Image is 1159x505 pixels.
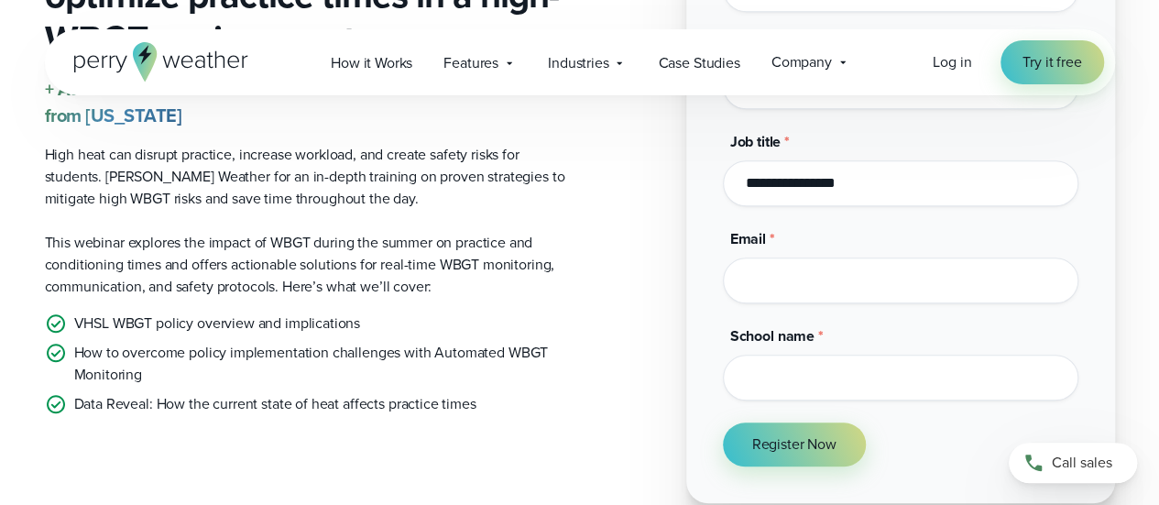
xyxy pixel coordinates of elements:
a: Case Studies [642,44,755,82]
a: How it Works [315,44,428,82]
span: Case Studies [658,52,739,74]
span: Try it free [1022,51,1081,73]
span: Log in [933,51,971,72]
span: Features [443,52,498,74]
span: Call sales [1052,452,1112,474]
p: How to overcome policy implementation challenges with Automated WBGT Monitoring [74,342,565,386]
p: This webinar explores the impact of WBGT during the summer on practice and conditioning times and... [45,232,565,298]
span: Company [771,51,832,73]
span: How it Works [331,52,412,74]
a: Try it free [1000,40,1103,84]
a: Call sales [1009,443,1137,483]
strong: + Attendees will receive exclusive WBGT data weather stations from [US_STATE] [45,75,538,129]
a: Log in [933,51,971,73]
p: Data Reveal: How the current state of heat affects practice times [74,393,476,415]
span: Job title [730,131,782,152]
p: High heat can disrupt practice, increase workload, and create safety risks for students. [PERSON_... [45,144,565,210]
p: VHSL WBGT policy overview and implications [74,313,361,335]
span: Email [730,228,766,249]
span: Industries [548,52,608,74]
button: Register Now [723,423,866,467]
span: School name [730,325,815,346]
span: Register Now [752,434,836,456]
